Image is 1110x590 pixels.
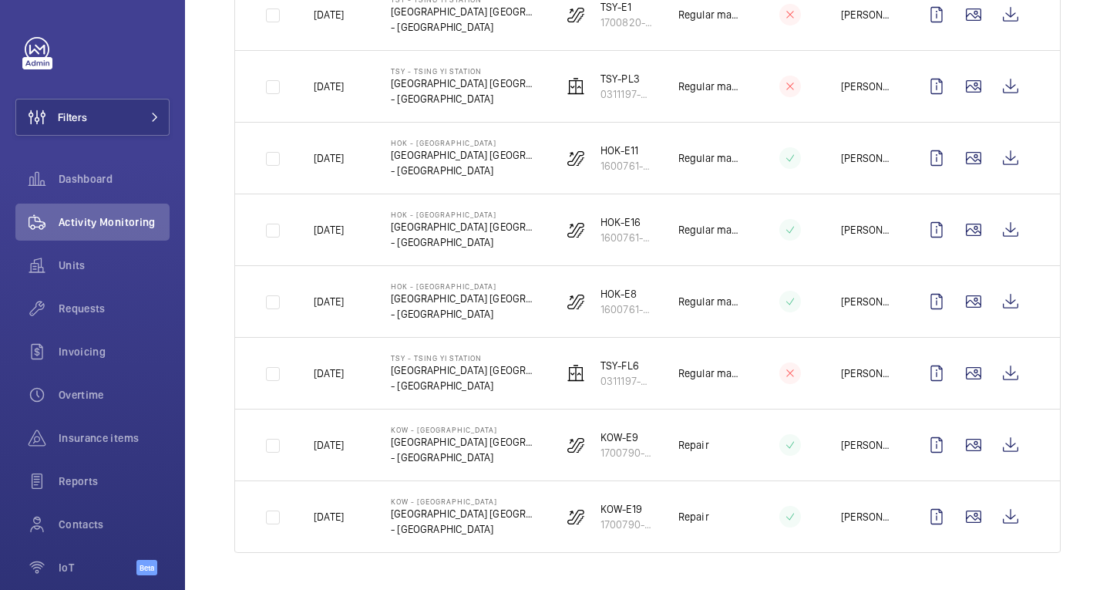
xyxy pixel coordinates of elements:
p: KOW-E19 [600,501,654,517]
p: TSY-FL6 [600,358,654,373]
p: - [GEOGRAPHIC_DATA] [391,306,538,322]
p: [DATE] [314,222,344,238]
p: [GEOGRAPHIC_DATA] [GEOGRAPHIC_DATA] [391,4,538,19]
p: - [GEOGRAPHIC_DATA] [391,19,538,35]
p: - [GEOGRAPHIC_DATA] [391,234,538,250]
p: [GEOGRAPHIC_DATA] [GEOGRAPHIC_DATA] [391,434,538,450]
p: [PERSON_NAME] [841,294,893,309]
p: [GEOGRAPHIC_DATA] [GEOGRAPHIC_DATA] [391,291,538,306]
p: [DATE] [314,437,344,453]
p: Repair [678,509,709,524]
span: Activity Monitoring [59,214,170,230]
p: [PERSON_NAME] [841,150,893,166]
p: 0311197-003 [600,373,654,389]
p: [GEOGRAPHIC_DATA] [GEOGRAPHIC_DATA] [391,506,538,521]
span: Invoicing [59,344,170,359]
p: TSY - Tsing Yi Station [391,353,538,362]
p: - [GEOGRAPHIC_DATA] [391,521,538,537]
img: escalator.svg [567,5,585,24]
p: Regular maintenance [678,79,739,94]
p: 1600761-009 [600,230,654,245]
p: TSY - Tsing Yi Station [391,66,538,76]
p: [PERSON_NAME] [841,366,893,381]
span: Contacts [59,517,170,532]
p: 1700790-002 [600,445,654,460]
p: 1700790-012 [600,517,654,532]
p: [PERSON_NAME] [841,437,893,453]
p: [GEOGRAPHIC_DATA] [GEOGRAPHIC_DATA] [391,219,538,234]
p: KOW - [GEOGRAPHIC_DATA] [391,497,538,506]
img: elevator.svg [567,364,585,383]
img: elevator.svg [567,77,585,96]
p: 1600761-017 [600,158,654,174]
p: Regular maintenance [678,222,739,238]
img: escalator.svg [567,221,585,239]
p: KOW-E9 [600,430,654,445]
img: escalator.svg [567,149,585,167]
p: HOK-E11 [600,143,654,158]
p: HOK-E16 [600,214,654,230]
span: Beta [136,560,157,575]
p: HOK-E8 [600,286,654,302]
p: [DATE] [314,7,344,22]
p: [PERSON_NAME] [841,7,893,22]
img: escalator.svg [567,292,585,311]
p: Regular maintenance [678,366,739,381]
p: Regular maintenance [678,294,739,309]
img: escalator.svg [567,507,585,526]
p: [PERSON_NAME] [841,509,893,524]
p: [DATE] [314,366,344,381]
p: [PERSON_NAME] [841,79,893,94]
p: TSY-PL3 [600,71,654,86]
p: Regular maintenance [678,7,739,22]
p: HOK - [GEOGRAPHIC_DATA] [391,210,538,219]
p: - [GEOGRAPHIC_DATA] [391,378,538,393]
p: [DATE] [314,79,344,94]
p: 1600761-014 [600,302,654,317]
p: [DATE] [314,294,344,309]
span: Overtime [59,387,170,403]
span: Dashboard [59,171,170,187]
p: 1700820-001 [600,15,654,30]
button: Filters [15,99,170,136]
p: [PERSON_NAME] [841,222,893,238]
p: [DATE] [314,150,344,166]
p: HOK - [GEOGRAPHIC_DATA] [391,138,538,147]
p: [DATE] [314,509,344,524]
p: - [GEOGRAPHIC_DATA] [391,91,538,106]
img: escalator.svg [567,436,585,454]
p: Repair [678,437,709,453]
span: Filters [58,110,87,125]
span: IoT [59,560,136,575]
p: 0311197-010 [600,86,654,102]
p: - [GEOGRAPHIC_DATA] [391,450,538,465]
span: Units [59,258,170,273]
p: [GEOGRAPHIC_DATA] [GEOGRAPHIC_DATA] [391,147,538,163]
p: KOW - [GEOGRAPHIC_DATA] [391,425,538,434]
p: [GEOGRAPHIC_DATA] [GEOGRAPHIC_DATA] [391,362,538,378]
span: Reports [59,474,170,489]
p: - [GEOGRAPHIC_DATA] [391,163,538,178]
p: Regular maintenance [678,150,739,166]
span: Insurance items [59,430,170,446]
p: HOK - [GEOGRAPHIC_DATA] [391,282,538,291]
p: [GEOGRAPHIC_DATA] [GEOGRAPHIC_DATA] [391,76,538,91]
span: Requests [59,301,170,316]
